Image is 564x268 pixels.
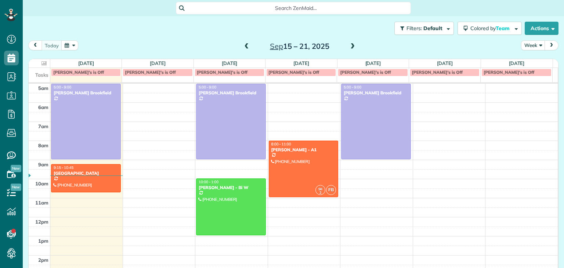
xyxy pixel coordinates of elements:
[458,22,522,35] button: Colored byTeam
[293,60,309,66] a: [DATE]
[340,69,391,75] span: [PERSON_NAME]'s is Off
[198,185,264,190] div: [PERSON_NAME] - Bi W
[41,40,62,50] button: today
[35,219,48,225] span: 12pm
[496,25,511,32] span: Team
[525,22,558,35] button: Actions
[270,41,283,51] span: Sep
[199,180,218,184] span: 10:00 - 1:00
[38,238,48,244] span: 1pm
[198,90,264,95] div: [PERSON_NAME] Brookfield
[437,60,453,66] a: [DATE]
[53,69,104,75] span: [PERSON_NAME]'s is Off
[78,60,94,66] a: [DATE]
[28,40,42,50] button: prev
[365,60,381,66] a: [DATE]
[38,142,48,148] span: 8am
[394,22,454,35] button: Filters: Default
[484,69,534,75] span: [PERSON_NAME]'s is Off
[38,85,48,91] span: 5am
[197,69,247,75] span: [PERSON_NAME]'s is Off
[38,162,48,167] span: 9am
[199,85,216,90] span: 5:00 - 9:00
[38,257,48,263] span: 2pm
[38,104,48,110] span: 6am
[35,181,48,186] span: 10am
[318,187,322,191] span: SB
[150,60,166,66] a: [DATE]
[521,40,545,50] button: Week
[38,123,48,129] span: 7am
[53,171,119,176] div: [GEOGRAPHIC_DATA]
[406,25,422,32] span: Filters:
[254,42,346,50] h2: 15 – 21, 2025
[53,90,119,95] div: [PERSON_NAME] Brookfield
[509,60,525,66] a: [DATE]
[391,22,454,35] a: Filters: Default
[35,200,48,206] span: 11am
[412,69,463,75] span: [PERSON_NAME]'s is Off
[271,147,336,152] div: [PERSON_NAME] - A1
[343,90,409,95] div: [PERSON_NAME] Brookfield
[316,189,325,196] small: 2
[222,60,238,66] a: [DATE]
[125,69,176,75] span: [PERSON_NAME]'s is Off
[268,69,319,75] span: [PERSON_NAME]'s is Off
[344,85,361,90] span: 5:00 - 9:00
[545,40,558,50] button: next
[326,185,336,195] span: FB
[54,85,71,90] span: 5:00 - 9:00
[423,25,443,32] span: Default
[11,184,21,191] span: New
[11,165,21,172] span: New
[271,142,291,146] span: 8:00 - 11:00
[54,165,73,170] span: 9:15 - 10:45
[470,25,512,32] span: Colored by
